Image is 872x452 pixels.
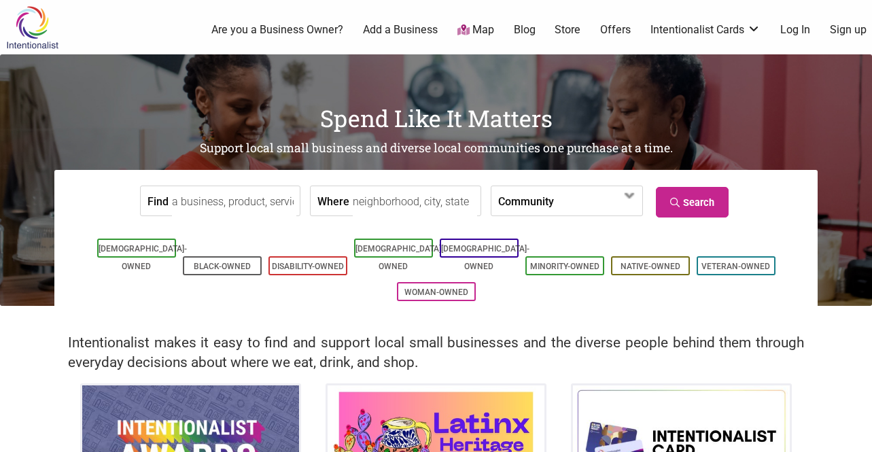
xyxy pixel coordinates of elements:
[272,262,344,271] a: Disability-Owned
[514,22,536,37] a: Blog
[555,22,580,37] a: Store
[363,22,438,37] a: Add a Business
[830,22,867,37] a: Sign up
[457,22,494,38] a: Map
[211,22,343,37] a: Are you a Business Owner?
[780,22,810,37] a: Log In
[353,186,477,217] input: neighborhood, city, state
[194,262,251,271] a: Black-Owned
[172,186,296,217] input: a business, product, service
[441,244,529,271] a: [DEMOGRAPHIC_DATA]-Owned
[656,187,729,218] a: Search
[650,22,761,37] a: Intentionalist Cards
[147,186,169,215] label: Find
[530,262,599,271] a: Minority-Owned
[701,262,770,271] a: Veteran-Owned
[68,333,804,372] h2: Intentionalist makes it easy to find and support local small businesses and the diverse people be...
[404,288,468,297] a: Woman-Owned
[600,22,631,37] a: Offers
[355,244,444,271] a: [DEMOGRAPHIC_DATA]-Owned
[99,244,187,271] a: [DEMOGRAPHIC_DATA]-Owned
[498,186,554,215] label: Community
[317,186,349,215] label: Where
[621,262,680,271] a: Native-Owned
